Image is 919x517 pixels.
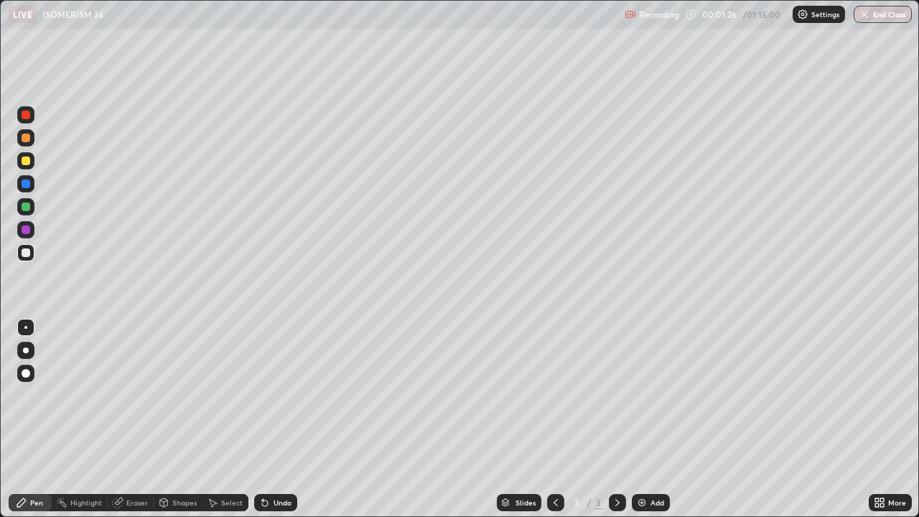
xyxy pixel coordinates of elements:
div: Slides [516,499,536,506]
p: LIVE [13,9,32,20]
div: / [587,498,592,507]
img: add-slide-button [636,497,648,508]
p: ISOMERISM 24 [42,9,103,20]
div: Pen [30,499,43,506]
p: Recording [639,9,679,20]
p: Settings [811,11,839,18]
div: Undo [274,499,291,506]
img: class-settings-icons [797,9,808,20]
div: 3 [594,496,603,509]
div: Add [650,499,664,506]
div: More [888,499,906,506]
div: Shapes [172,499,197,506]
div: Highlight [70,499,102,506]
div: Eraser [126,499,148,506]
img: end-class-cross [859,9,870,20]
div: Select [221,499,243,506]
div: 3 [570,498,584,507]
img: recording.375f2c34.svg [625,9,636,20]
button: End Class [854,6,912,23]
